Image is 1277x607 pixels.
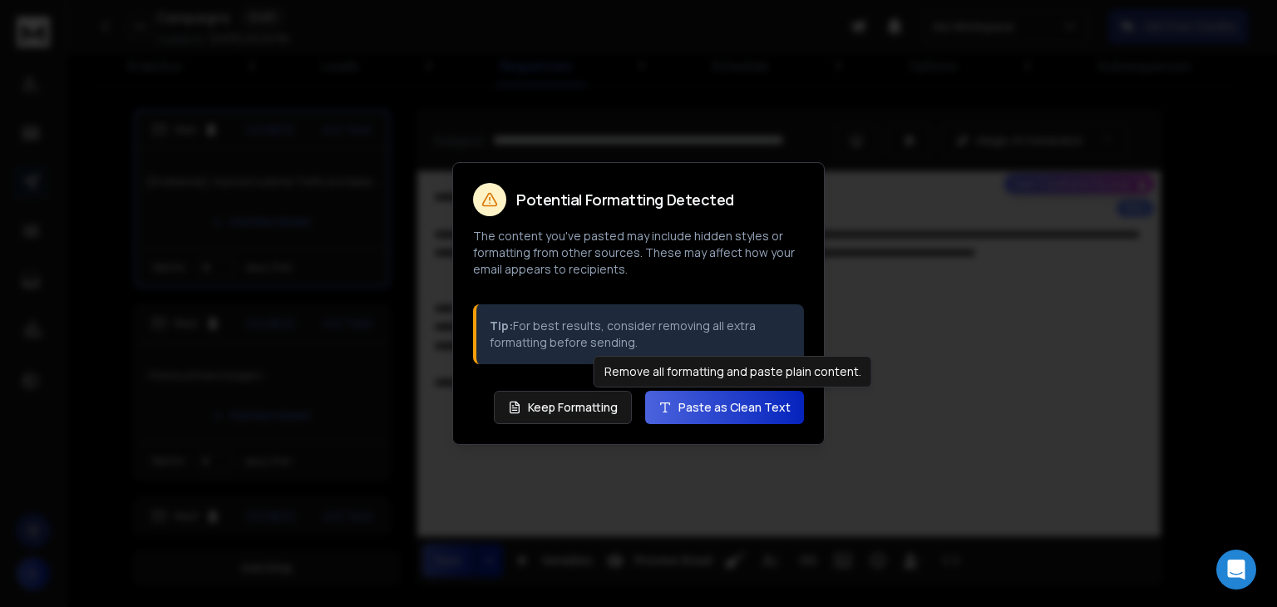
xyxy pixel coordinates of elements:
[473,228,804,278] p: The content you've pasted may include hidden styles or formatting from other sources. These may a...
[1216,550,1256,590] div: Open Intercom Messenger
[516,192,734,207] h2: Potential Formatting Detected
[594,356,872,387] div: Remove all formatting and paste plain content.
[645,391,804,424] button: Paste as Clean Text
[494,391,632,424] button: Keep Formatting
[490,318,513,333] strong: Tip:
[490,318,791,351] p: For best results, consider removing all extra formatting before sending.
